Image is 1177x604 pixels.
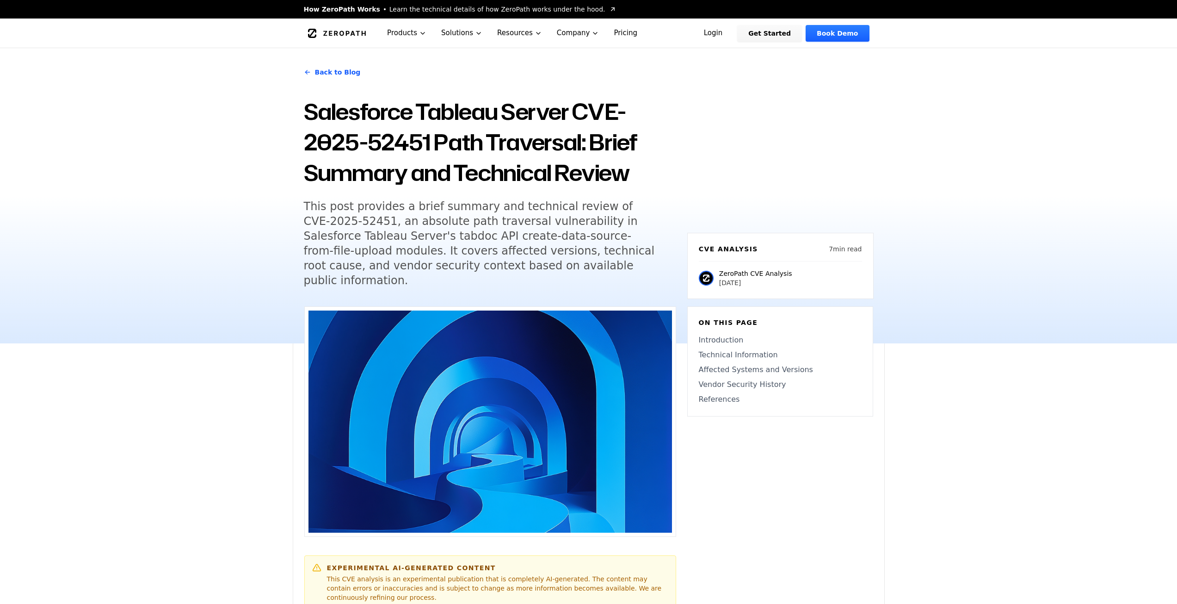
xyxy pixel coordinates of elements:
[327,574,668,602] p: This CVE analysis is an experimental publication that is completely AI-generated. The content may...
[719,278,792,287] p: [DATE]
[304,5,616,14] a: How ZeroPath WorksLearn the technical details of how ZeroPath works under the hood.
[308,311,672,533] img: Salesforce Tableau Server CVE-2025-52451 Path Traversal: Brief Summary and Technical Review
[304,199,659,288] h5: This post provides a brief summary and technical review of CVE-2025-52451, an absolute path trave...
[699,394,862,405] a: References
[389,5,605,14] span: Learn the technical details of how ZeroPath works under the hood.
[304,59,361,85] a: Back to Blog
[699,379,862,390] a: Vendor Security History
[293,19,885,48] nav: Global
[699,364,862,375] a: Affected Systems and Versions
[490,19,549,48] button: Resources
[693,25,734,42] a: Login
[699,271,714,286] img: ZeroPath CVE Analysis
[806,25,869,42] a: Book Demo
[699,335,862,346] a: Introduction
[380,19,434,48] button: Products
[699,349,862,361] a: Technical Information
[699,318,862,327] h6: On this page
[719,269,792,278] p: ZeroPath CVE Analysis
[304,5,380,14] span: How ZeroPath Works
[434,19,490,48] button: Solutions
[737,25,802,42] a: Get Started
[606,19,645,48] a: Pricing
[829,244,862,254] p: 7 min read
[549,19,607,48] button: Company
[304,96,676,188] h1: Salesforce Tableau Server CVE-2025-52451 Path Traversal: Brief Summary and Technical Review
[699,244,758,254] h6: CVE Analysis
[327,563,668,573] h6: Experimental AI-Generated Content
